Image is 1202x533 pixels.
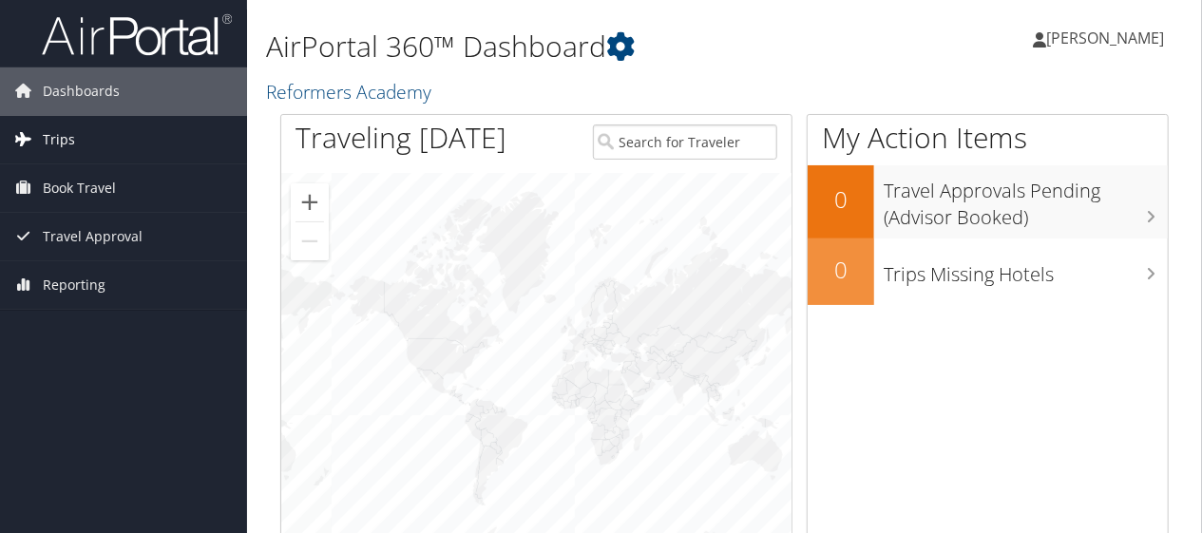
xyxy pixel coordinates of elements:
a: Reformers Academy [266,79,436,105]
span: Trips [43,116,75,163]
h3: Travel Approvals Pending (Advisor Booked) [884,168,1168,231]
button: Zoom out [291,222,329,260]
h2: 0 [808,254,874,286]
button: Zoom in [291,183,329,221]
h3: Trips Missing Hotels [884,252,1168,288]
h2: 0 [808,183,874,216]
h1: Traveling [DATE] [296,118,506,158]
img: airportal-logo.png [42,12,232,57]
span: Dashboards [43,67,120,115]
h1: My Action Items [808,118,1168,158]
input: Search for Traveler [593,124,777,160]
span: Reporting [43,261,105,309]
a: 0Travel Approvals Pending (Advisor Booked) [808,165,1168,238]
h1: AirPortal 360™ Dashboard [266,27,877,67]
a: [PERSON_NAME] [1033,10,1183,67]
span: Travel Approval [43,213,143,260]
span: Book Travel [43,164,116,212]
a: 0Trips Missing Hotels [808,238,1168,305]
span: [PERSON_NAME] [1046,28,1164,48]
